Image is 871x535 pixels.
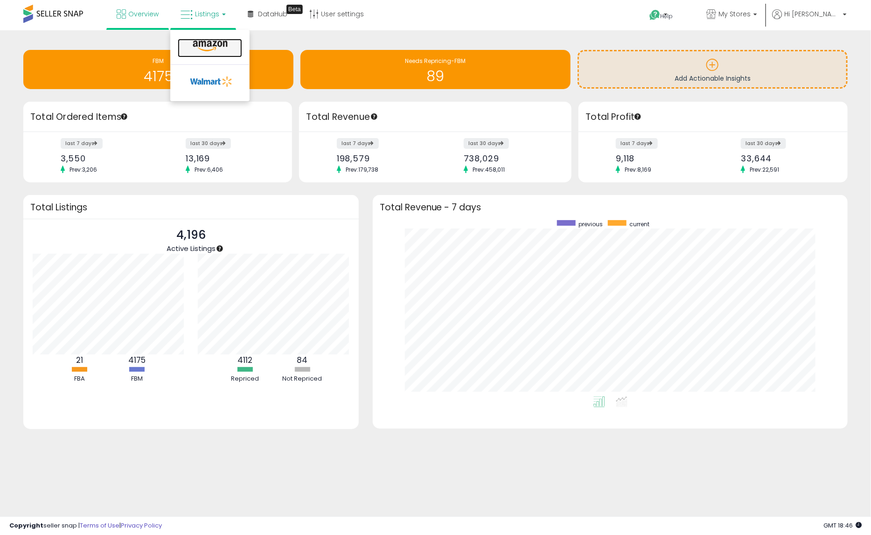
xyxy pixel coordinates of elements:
[468,166,509,174] span: Prev: 458,011
[120,112,128,121] div: Tooltip anchor
[616,138,658,149] label: last 7 days
[217,375,273,383] div: Repriced
[109,375,165,383] div: FBM
[341,166,383,174] span: Prev: 179,738
[65,166,102,174] span: Prev: 3,206
[61,153,151,163] div: 3,550
[772,9,847,30] a: Hi [PERSON_NAME]
[585,111,840,124] h3: Total Profit
[274,375,330,383] div: Not Repriced
[741,138,786,149] label: last 30 days
[464,138,509,149] label: last 30 days
[745,166,784,174] span: Prev: 22,591
[741,153,831,163] div: 33,644
[405,57,466,65] span: Needs Repricing-FBM
[306,111,564,124] h3: Total Revenue
[167,243,216,253] span: Active Listings
[634,112,642,121] div: Tooltip anchor
[718,9,751,19] span: My Stores
[167,226,216,244] p: 4,196
[579,51,846,87] a: Add Actionable Insights
[186,153,276,163] div: 13,169
[216,244,224,253] div: Tooltip anchor
[195,9,219,19] span: Listings
[464,153,556,163] div: 738,029
[380,204,841,211] h3: Total Revenue - 7 days
[620,166,656,174] span: Prev: 8,169
[76,354,83,366] b: 21
[370,112,378,121] div: Tooltip anchor
[675,74,751,83] span: Add Actionable Insights
[61,138,103,149] label: last 7 days
[30,111,285,124] h3: Total Ordered Items
[642,2,691,30] a: Help
[186,138,231,149] label: last 30 days
[28,69,289,84] h1: 4175
[153,57,164,65] span: FBM
[286,5,303,14] div: Tooltip anchor
[784,9,840,19] span: Hi [PERSON_NAME]
[616,153,706,163] div: 9,118
[579,220,603,228] span: previous
[128,9,159,19] span: Overview
[30,204,352,211] h3: Total Listings
[649,9,661,21] i: Get Help
[23,50,293,89] a: FBM 4175
[258,9,287,19] span: DataHub
[300,50,571,89] a: Needs Repricing-FBM 89
[190,166,228,174] span: Prev: 6,406
[337,138,379,149] label: last 7 days
[305,69,566,84] h1: 89
[630,220,650,228] span: current
[237,354,252,366] b: 4112
[661,12,673,20] span: Help
[52,375,108,383] div: FBA
[128,354,146,366] b: 4175
[297,354,308,366] b: 84
[337,153,429,163] div: 198,579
